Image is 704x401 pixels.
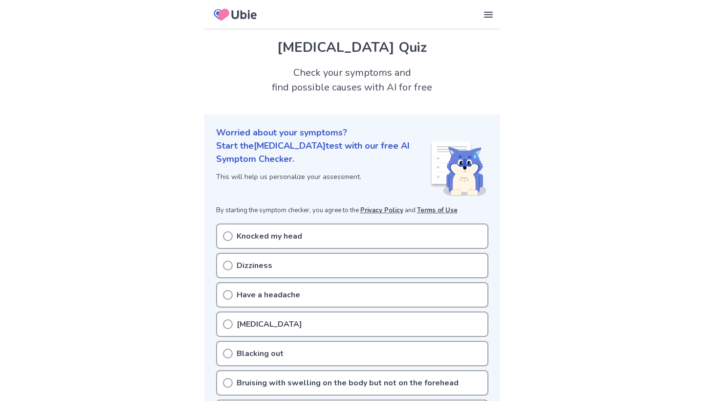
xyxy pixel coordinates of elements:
[237,230,302,242] p: Knocked my head
[237,318,302,330] p: [MEDICAL_DATA]
[237,348,284,359] p: Blacking out
[237,260,272,271] p: Dizziness
[204,66,500,95] h2: Check your symptoms and find possible causes with AI for free
[417,206,458,215] a: Terms of Use
[216,37,488,58] h1: [MEDICAL_DATA] Quiz
[360,206,403,215] a: Privacy Policy
[237,377,459,389] p: Bruising with swelling on the body but not on the forehead
[237,289,300,301] p: Have a headache
[216,172,430,182] p: This will help us personalize your assessment.
[216,126,488,139] p: Worried about your symptoms?
[430,141,486,196] img: Shiba
[216,139,430,166] p: Start the [MEDICAL_DATA] test with our free AI Symptom Checker.
[216,206,488,216] p: By starting the symptom checker, you agree to the and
